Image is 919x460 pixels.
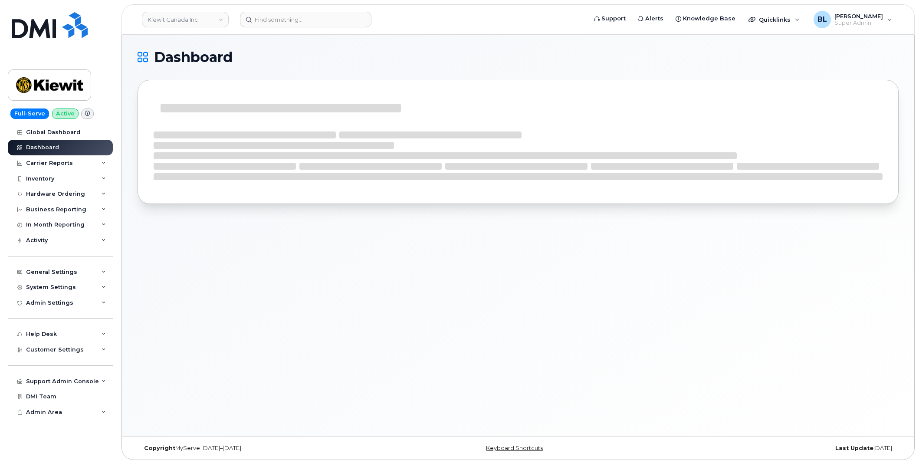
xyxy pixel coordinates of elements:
strong: Last Update [835,445,873,451]
div: MyServe [DATE]–[DATE] [138,445,391,452]
span: Dashboard [154,51,233,64]
strong: Copyright [144,445,175,451]
a: Keyboard Shortcuts [486,445,543,451]
div: [DATE] [645,445,899,452]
